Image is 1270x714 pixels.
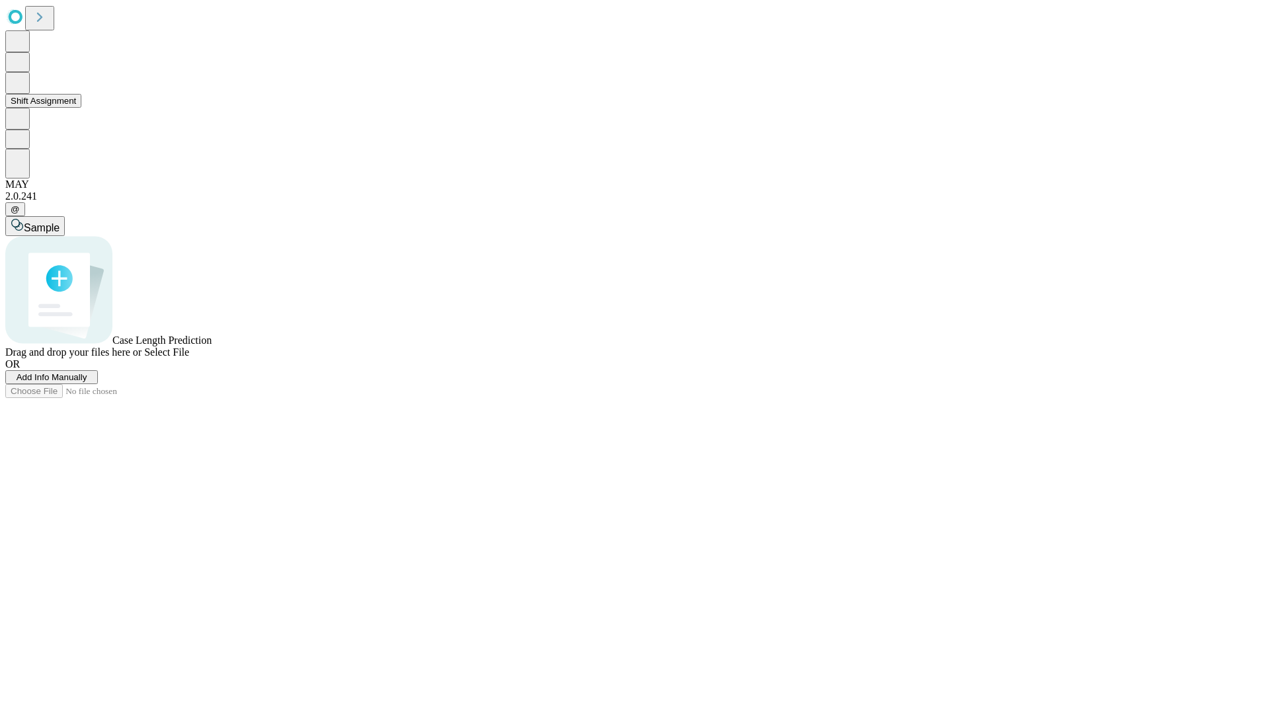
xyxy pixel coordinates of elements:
[5,178,1265,190] div: MAY
[112,335,212,346] span: Case Length Prediction
[5,190,1265,202] div: 2.0.241
[144,346,189,358] span: Select File
[5,370,98,384] button: Add Info Manually
[24,222,60,233] span: Sample
[11,204,20,214] span: @
[17,372,87,382] span: Add Info Manually
[5,94,81,108] button: Shift Assignment
[5,358,20,370] span: OR
[5,346,142,358] span: Drag and drop your files here or
[5,216,65,236] button: Sample
[5,202,25,216] button: @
